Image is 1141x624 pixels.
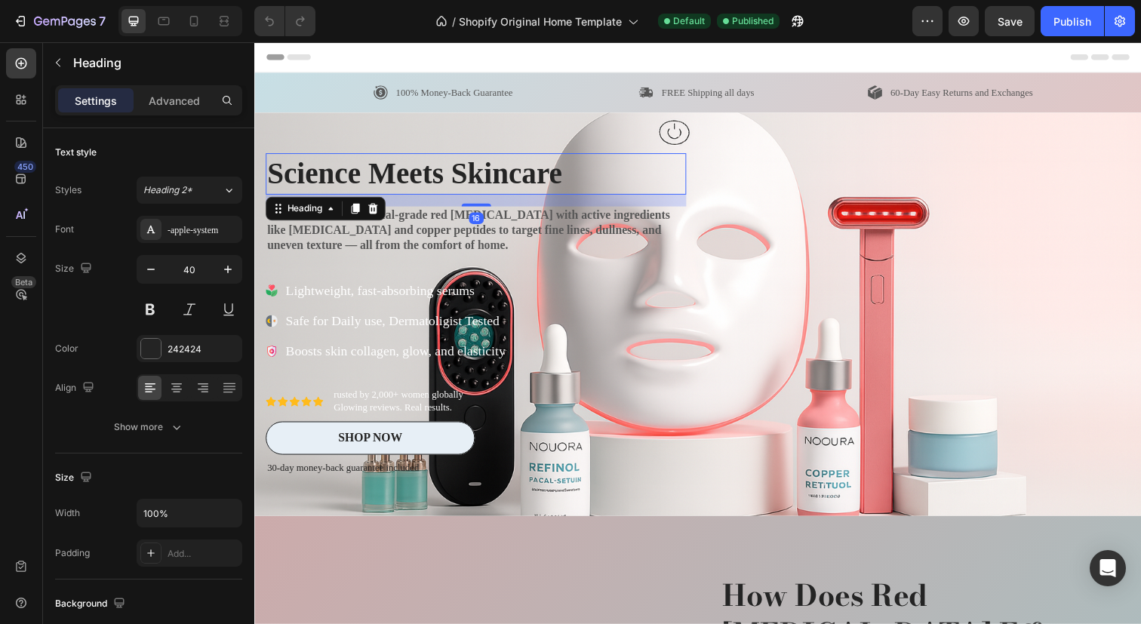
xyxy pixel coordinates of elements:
[55,259,95,279] div: Size
[55,378,97,398] div: Align
[254,42,1141,624] iframe: Design area
[13,117,314,151] strong: Science Meets Skincare
[168,223,238,237] div: -apple-system
[168,343,238,356] div: 242424
[998,15,1023,28] span: Save
[143,183,192,197] span: Heading 2*
[55,146,97,159] div: Text style
[985,6,1035,36] button: Save
[55,342,78,355] div: Color
[650,44,795,59] p: 60-Day Easy Returns and Exchanges
[14,161,36,173] div: 450
[81,354,213,367] p: rusted by 2,000+ women globally
[32,244,256,264] p: Lightweight, fast-absorbing serums
[55,223,74,236] div: Font
[73,54,236,72] p: Heading
[13,429,439,441] p: 30-day money-back guarantee included
[55,546,90,560] div: Padding
[11,387,225,421] a: SHOP NOW
[85,396,151,412] div: SHOP NOW
[13,169,439,216] p: Nooura combines clinical-grade red [MEDICAL_DATA] with active ingredients like [MEDICAL_DATA] and...
[416,44,510,59] p: FREE Shipping all days
[30,163,72,177] div: Heading
[673,14,705,28] span: Default
[55,468,95,488] div: Size
[32,306,256,326] p: Boosts skin collagen, glow, and elasticity
[55,594,128,614] div: Background
[219,174,234,186] div: 16
[32,275,256,295] p: Safe for Daily use, Dermatoligist Tested
[137,500,241,527] input: Auto
[254,6,315,36] div: Undo/Redo
[459,14,622,29] span: Shopify Original Home Template
[1041,6,1104,36] button: Publish
[55,183,81,197] div: Styles
[452,14,456,29] span: /
[168,547,238,561] div: Add...
[81,367,213,380] p: Glowing reviews. Real results.
[732,14,773,28] span: Published
[1090,550,1126,586] div: Open Intercom Messenger
[11,276,36,288] div: Beta
[75,93,117,109] p: Settings
[99,12,106,30] p: 7
[55,506,80,520] div: Width
[149,93,200,109] p: Advanced
[55,413,242,441] button: Show more
[114,420,184,435] div: Show more
[6,6,112,36] button: 7
[137,177,242,204] button: Heading 2*
[1053,14,1091,29] div: Publish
